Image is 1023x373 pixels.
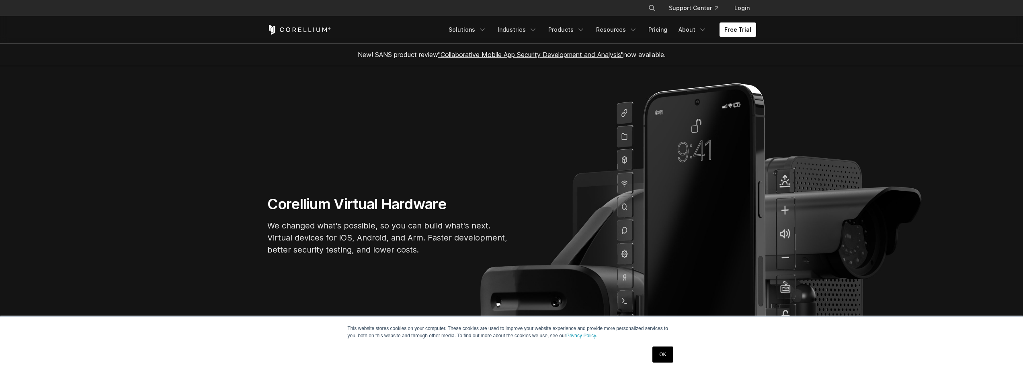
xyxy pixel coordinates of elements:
h1: Corellium Virtual Hardware [267,195,508,213]
p: We changed what's possible, so you can build what's next. Virtual devices for iOS, Android, and A... [267,220,508,256]
a: About [674,22,711,37]
a: OK [652,347,673,363]
a: Corellium Home [267,25,331,35]
a: "Collaborative Mobile App Security Development and Analysis" [438,51,623,59]
a: Support Center [662,1,725,15]
a: Privacy Policy. [566,333,597,338]
a: Pricing [644,22,672,37]
a: Industries [493,22,542,37]
a: Login [728,1,756,15]
a: Resources [591,22,642,37]
a: Solutions [444,22,491,37]
div: Navigation Menu [638,1,756,15]
p: This website stores cookies on your computer. These cookies are used to improve your website expe... [348,325,676,339]
button: Search [645,1,659,15]
span: New! SANS product review now available. [358,51,666,59]
a: Free Trial [720,22,756,37]
a: Products [543,22,590,37]
div: Navigation Menu [444,22,756,37]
